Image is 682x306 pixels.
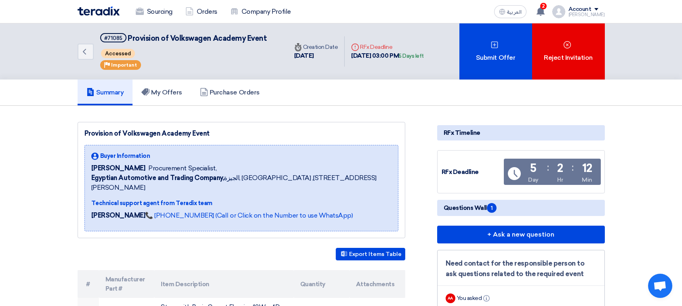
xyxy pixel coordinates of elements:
[111,62,137,68] span: Important
[100,152,150,160] span: Buyer Information
[78,6,120,16] img: Teradix logo
[91,173,392,193] span: الجيزة, [GEOGRAPHIC_DATA] ,[STREET_ADDRESS][PERSON_NAME]
[528,176,539,184] div: Day
[128,34,267,43] span: Provision of Volkswagen Academy Event
[294,43,338,51] div: Creation Date
[294,51,338,61] div: [DATE]
[224,3,297,21] a: Company Profile
[437,125,605,140] div: RFx Timeline
[459,23,532,80] div: Submit Offer
[145,212,353,219] a: 📞 [PHONE_NUMBER] (Call or Click on the Number to use WhatsApp)
[568,13,605,17] div: [PERSON_NAME]
[507,9,522,15] span: العربية
[351,51,424,61] div: [DATE] 03:00 PM
[442,168,502,177] div: RFx Deadline
[582,163,592,174] div: 12
[179,3,224,21] a: Orders
[191,80,269,105] a: Purchase Orders
[530,163,537,174] div: 5
[294,270,349,298] th: Quantity
[200,88,260,96] h5: Purchase Orders
[547,160,549,175] div: :
[336,248,405,260] button: Export Items Table
[91,199,392,207] div: Technical support agent from Teradix team
[540,3,547,9] span: 2
[91,212,145,219] strong: [PERSON_NAME]
[141,88,182,96] h5: My Offers
[457,294,492,302] div: You asked
[100,33,267,43] h5: Provision of Volkswagen Academy Event
[99,270,155,298] th: Manufacturer Part #
[154,270,294,298] th: Item Description
[557,163,563,174] div: 2
[129,3,179,21] a: Sourcing
[446,258,596,279] div: Need contact for the responsible person to ask questions related to the required event
[78,80,133,105] a: Summary
[572,160,574,175] div: :
[148,163,217,173] span: Procurement Specialist,
[104,36,122,41] div: #71085
[351,43,424,51] div: RFx Deadline
[84,129,398,138] div: Provision of Volkswagen Academy Event
[557,176,563,184] div: Hr
[568,6,591,13] div: Account
[399,52,424,60] div: 5 Days left
[552,5,565,18] img: profile_test.png
[86,88,124,96] h5: Summary
[437,226,605,243] button: + Ask a new question
[532,23,605,80] div: Reject Invitation
[648,274,672,298] a: Open chat
[582,176,592,184] div: Min
[349,270,405,298] th: Attachments
[91,174,224,182] b: Egyptian Automotive and Trading Company,
[101,49,135,58] span: Accessed
[78,270,99,298] th: #
[487,203,497,213] span: 1
[91,163,145,173] span: [PERSON_NAME]
[133,80,191,105] a: My Offers
[444,203,497,213] span: Questions Wall
[494,5,526,18] button: العربية
[446,293,455,303] div: AA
